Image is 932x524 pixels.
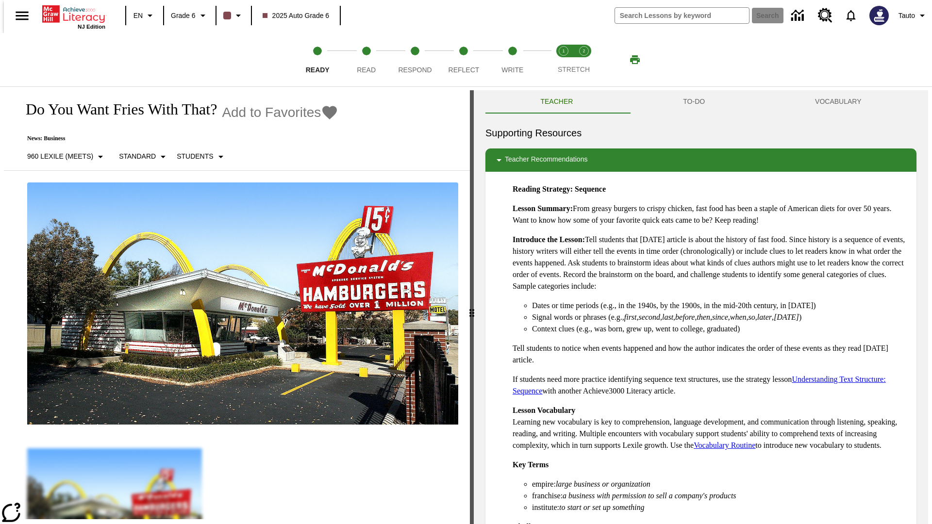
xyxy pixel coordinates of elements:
li: empire: [532,478,909,490]
em: when [730,313,747,321]
strong: Sequence [575,185,606,193]
strong: Reading Strategy: [513,185,573,193]
button: TO-DO [628,90,760,114]
a: Notifications [838,3,864,28]
div: Home [42,3,105,30]
button: Scaffolds, Standard [115,148,173,165]
strong: Introduce the Lesson: [513,235,585,244]
em: [DATE] [774,313,799,321]
span: EN [133,11,143,21]
a: Resource Center, Will open in new tab [812,2,838,29]
h1: Do You Want Fries With That? [16,100,217,118]
em: a business with permission to sell a company's products [563,491,736,500]
li: franchise: [532,490,909,502]
strong: Lesson Vocabulary [513,406,575,414]
li: Context clues (e.g., was born, grew up, went to college, graduated) [532,323,909,335]
button: Print [619,51,650,68]
li: institute: [532,502,909,513]
p: News: Business [16,135,338,142]
button: Select a new avatar [864,3,895,28]
span: Write [501,66,523,74]
span: NJ Edition [78,24,105,30]
text: 2 [582,49,585,53]
p: Teacher Recommendations [505,154,587,166]
strong: Lesson Summary: [513,204,573,213]
em: first [624,313,637,321]
button: Reflect step 4 of 5 [435,33,492,86]
button: Grade: Grade 6, Select a grade [167,7,213,24]
button: Select Lexile, 960 Lexile (Meets) [23,148,110,165]
p: From greasy burgers to crispy chicken, fast food has been a staple of American diets for over 50 ... [513,203,909,226]
span: 2025 Auto Grade 6 [263,11,330,21]
button: Stretch Read step 1 of 2 [549,33,578,86]
span: Add to Favorites [222,105,321,120]
p: Learning new vocabulary is key to comprehension, language development, and communication through ... [513,405,909,451]
img: Avatar [869,6,889,25]
button: Stretch Respond step 2 of 2 [570,33,598,86]
p: Students [177,151,213,162]
a: Vocabulary Routine [694,441,755,449]
p: Tell students that [DATE] article is about the history of fast food. Since history is a sequence ... [513,234,909,292]
em: before [675,313,695,321]
text: 1 [562,49,565,53]
button: Respond step 3 of 5 [387,33,443,86]
em: then [697,313,710,321]
button: Class color is dark brown. Change class color [219,7,248,24]
span: Respond [398,66,432,74]
a: Data Center [785,2,812,29]
button: Read step 2 of 5 [338,33,394,86]
button: Language: EN, Select a language [129,7,160,24]
div: activity [474,90,928,524]
img: One of the first McDonald's stores, with the iconic red sign and golden arches. [27,182,458,425]
button: Profile/Settings [895,7,932,24]
em: second [639,313,660,321]
button: Open side menu [8,1,36,30]
button: Add to Favorites - Do You Want Fries With That? [222,104,338,121]
button: Select Student [173,148,230,165]
em: last [662,313,673,321]
span: Read [357,66,376,74]
h6: Supporting Resources [485,125,916,141]
span: Grade 6 [171,11,196,21]
p: Standard [119,151,156,162]
p: 960 Lexile (Meets) [27,151,93,162]
em: since [712,313,728,321]
div: Teacher Recommendations [485,148,916,172]
a: Understanding Text Structure: Sequence [513,375,886,395]
div: reading [4,90,470,519]
span: Tauto [899,11,915,21]
strong: Key Terms [513,460,549,469]
div: Instructional Panel Tabs [485,90,916,114]
p: Tell students to notice when events happened and how the author indicates the order of these even... [513,343,909,366]
button: Write step 5 of 5 [484,33,541,86]
span: Ready [306,66,330,74]
button: VOCABULARY [760,90,916,114]
p: If students need more practice identifying sequence text structures, use the strategy lesson with... [513,374,909,397]
div: Press Enter or Spacebar and then press right and left arrow keys to move the slider [470,90,474,524]
button: Ready step 1 of 5 [289,33,346,86]
span: STRETCH [558,65,590,73]
li: Signal words or phrases (e.g., , , , , , , , , , ) [532,311,909,323]
em: so [749,313,755,321]
li: Dates or time periods (e.g., in the 1940s, by the 1900s, in the mid-20th century, in [DATE]) [532,300,909,311]
em: large business or organization [556,480,650,488]
em: later [757,313,772,321]
em: to start or set up something [559,503,645,511]
span: Reflect [449,66,480,74]
input: search field [615,8,749,23]
button: Teacher [485,90,628,114]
